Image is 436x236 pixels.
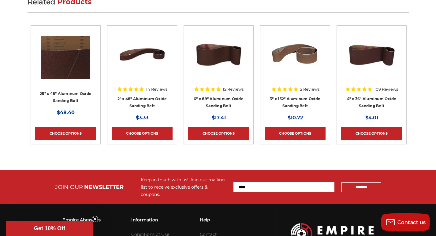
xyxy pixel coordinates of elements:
[146,87,167,91] span: 14 Reviews
[117,96,167,108] a: 2" x 48" Aluminum Oxide Sanding Belt
[212,115,226,121] span: $17.41
[270,96,320,108] a: 3" x 132" Aluminum Oxide Sanding Belt
[188,30,249,88] a: 6" x 89" Aluminum Oxide Sanding Belt
[45,48,87,60] a: Quick view
[271,30,320,79] img: 3" x 132" Aluminum Oxide Sanding Belt
[131,213,169,226] h3: Information
[84,184,124,191] span: NEWSLETTER
[198,48,240,60] a: Quick view
[223,87,244,91] span: 12 Reviews
[118,30,167,79] img: 2" x 48" Sanding Belt - Aluminum Oxide
[265,30,326,88] a: 3" x 132" Aluminum Oxide Sanding Belt
[374,87,398,91] span: 109 Reviews
[265,127,326,140] a: Choose Options
[40,91,91,103] a: 25" x 48" Aluminum Oxide Sanding Belt
[112,127,173,140] a: Choose Options
[136,115,148,121] span: $3.33
[35,30,96,88] a: 25" x 48" Aluminum Oxide Sanding Belt
[381,213,430,231] button: Contact us
[194,30,243,79] img: 6" x 89" Aluminum Oxide Sanding Belt
[365,115,378,121] span: $4.01
[397,220,426,225] span: Contact us
[188,127,249,140] a: Choose Options
[300,87,319,91] span: 2 Reviews
[41,30,90,79] img: 25" x 48" Aluminum Oxide Sanding Belt
[57,110,75,115] span: $48.40
[121,48,163,60] a: Quick view
[288,115,303,121] span: $10.72
[62,213,101,226] h3: Empire Abrasives
[351,48,393,60] a: Quick view
[200,213,241,226] h3: Help
[274,48,316,60] a: Quick view
[34,225,65,231] span: Get 10% Off
[141,176,227,198] div: Keep in touch with us! Join our mailing list to receive exclusive offers & coupons.
[92,216,98,222] button: Close teaser
[341,30,402,88] a: 4" x 36" Aluminum Oxide Sanding Belt
[55,184,83,191] span: JOIN OUR
[341,127,402,140] a: Choose Options
[347,30,396,79] img: 4" x 36" Aluminum Oxide Sanding Belt
[112,30,173,88] a: 2" x 48" Sanding Belt - Aluminum Oxide
[6,221,93,236] div: Get 10% OffClose teaser
[194,96,244,108] a: 6" x 89" Aluminum Oxide Sanding Belt
[347,96,397,108] a: 4" x 36" Aluminum Oxide Sanding Belt
[35,127,96,140] a: Choose Options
